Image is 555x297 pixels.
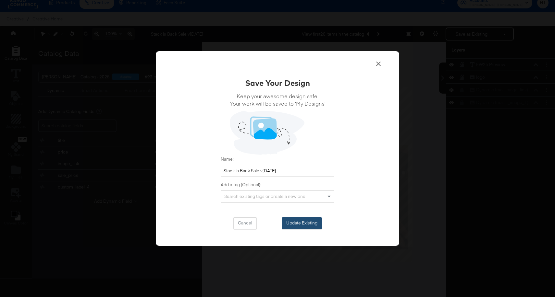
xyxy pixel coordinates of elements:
span: Keep your awesome design safe. [230,92,326,100]
div: Save Your Design [245,77,310,88]
button: Update Existing [282,217,322,229]
button: Cancel [233,217,257,229]
span: Your work will be saved to ‘My Designs’ [230,100,326,107]
div: Search existing tags or create a new one [221,191,334,202]
label: Name: [221,156,334,162]
label: Add a Tag (Optional): [221,182,334,188]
